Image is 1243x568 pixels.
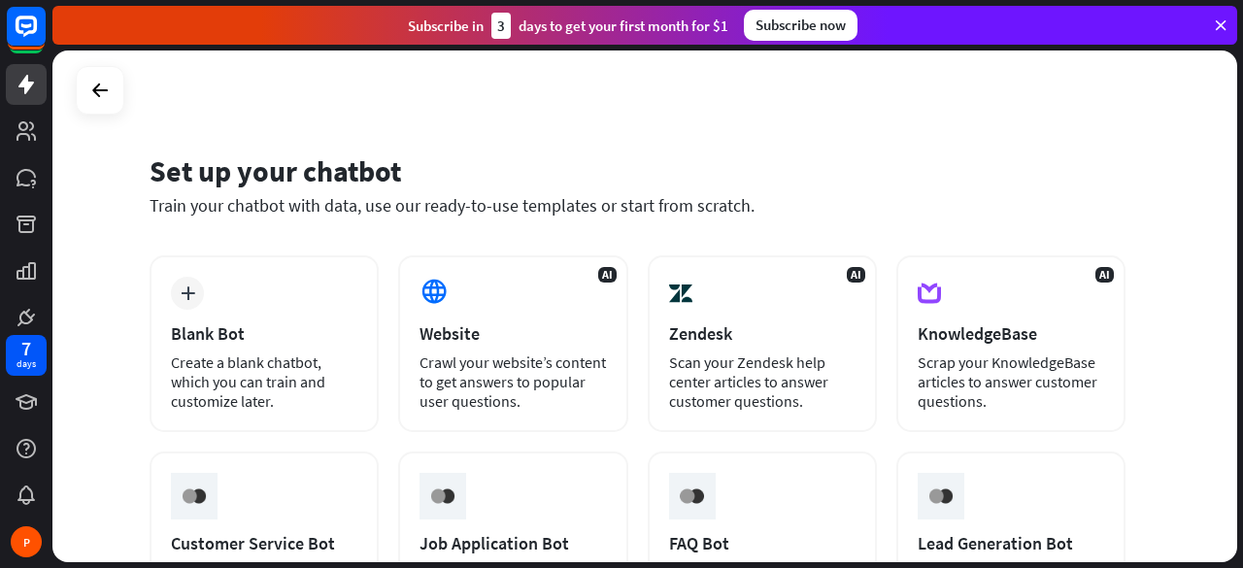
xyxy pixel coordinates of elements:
div: 3 [491,13,511,39]
a: 7 days [6,335,47,376]
div: days [17,357,36,371]
div: Subscribe now [744,10,857,41]
div: Subscribe in days to get your first month for $1 [408,13,728,39]
div: P [11,526,42,557]
div: 7 [21,340,31,357]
